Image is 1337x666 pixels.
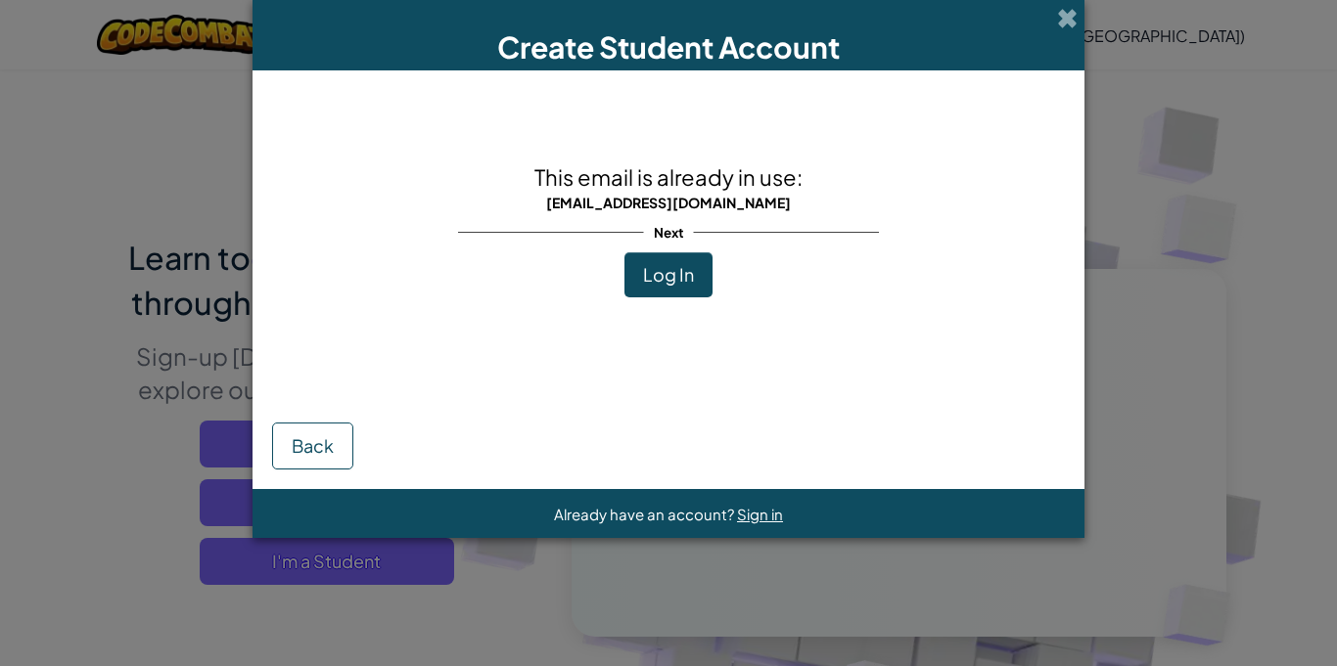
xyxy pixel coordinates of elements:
span: [EMAIL_ADDRESS][DOMAIN_NAME] [546,194,791,211]
a: Sign in [737,505,783,523]
button: Log In [624,252,713,297]
button: Back [272,422,353,469]
span: Back [292,434,334,457]
span: This email is already in use: [534,163,803,191]
span: Next [644,218,694,246]
span: Log In [643,263,694,286]
span: Already have an account? [554,505,737,523]
span: Create Student Account [497,28,840,66]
